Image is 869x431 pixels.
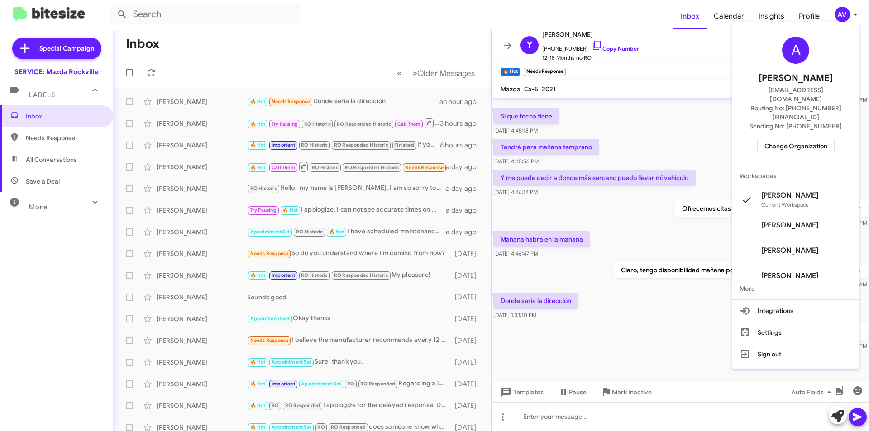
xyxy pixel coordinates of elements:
span: [PERSON_NAME] [761,191,818,200]
span: Sending No: [PHONE_NUMBER] [750,122,842,131]
span: [PERSON_NAME] [761,271,818,280]
button: Integrations [732,300,859,322]
span: [PERSON_NAME] [759,71,833,85]
span: Change Organization [764,138,827,154]
span: [PERSON_NAME] [761,221,818,230]
span: [PERSON_NAME] [761,246,818,255]
span: Current Workspace [761,201,809,208]
button: Change Organization [757,138,835,154]
div: A [782,37,809,64]
button: Sign out [732,343,859,365]
button: Settings [732,322,859,343]
span: More [732,278,859,299]
span: Routing No: [PHONE_NUMBER][FINANCIAL_ID] [743,104,848,122]
span: [EMAIL_ADDRESS][DOMAIN_NAME] [743,85,848,104]
span: Workspaces [732,165,859,187]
